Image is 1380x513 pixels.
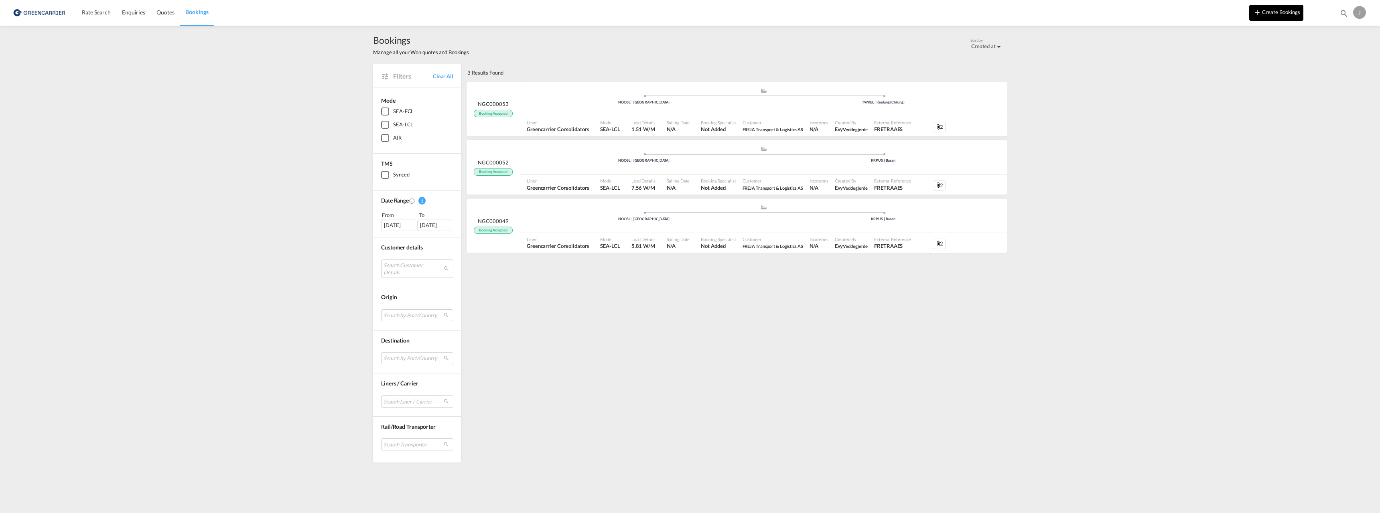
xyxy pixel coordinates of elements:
[600,120,620,126] span: Mode
[122,9,145,16] span: Enquiries
[667,178,690,184] span: Sailing Date
[810,236,828,242] span: Incoterms
[381,293,453,301] div: Origin
[933,122,946,132] div: 2
[418,211,454,219] div: To
[701,184,736,191] span: Not Added
[874,120,911,126] span: External Reference
[467,140,1007,195] div: NGC000052 Booking Accepted assets/icons/custom/ship-fill.svgassets/icons/custom/roll-o-plane.svgP...
[1339,9,1348,21] div: icon-magnify
[667,120,690,126] span: Sailing Date
[600,242,620,249] span: SEA-LCL
[478,100,508,107] span: NGC000053
[381,211,453,231] span: From To [DATE][DATE]
[843,185,868,191] span: Veddegjerde
[381,160,393,167] span: TMS
[835,126,868,133] span: Evy Veddegjerde
[478,159,508,166] span: NGC000052
[935,124,942,130] md-icon: icon-attachment
[418,197,426,205] span: 1
[835,242,868,249] span: Evy Veddegjerde
[743,120,803,126] span: Customer
[935,241,942,247] md-icon: icon-attachment
[381,244,422,251] span: Customer details
[631,126,655,132] span: 1.51 W/M
[874,126,911,133] span: FRETRAAES
[764,217,1003,222] div: KRPUS | Busan
[764,100,1003,105] div: TWKEL | Keelung (Chilung)
[810,242,819,249] div: N/A
[381,197,409,204] span: Date Range
[381,337,410,344] span: Destination
[381,294,397,300] span: Origin
[970,37,983,43] span: Sort by
[935,182,942,189] md-icon: icon-attachment
[1252,7,1262,17] md-icon: icon-plus 400-fg
[82,9,111,16] span: Rate Search
[843,127,868,132] span: Veddegjerde
[381,121,453,129] md-checkbox: SEA-LCL
[1249,5,1303,21] button: icon-plus 400-fgCreate Bookings
[478,217,508,225] span: NGC000049
[381,337,453,345] div: Destination
[701,242,736,249] span: Not Added
[933,180,946,191] div: 2
[527,184,589,191] span: Greencarrier Consolidators
[381,379,453,387] div: Liners / Carrier
[393,72,433,81] span: Filters
[393,107,414,116] div: SEA-FCL
[810,126,819,133] div: N/A
[764,158,1003,163] div: KRPUS | Busan
[667,236,690,242] span: Sailing Date
[631,120,655,126] span: Load Details
[1339,9,1348,18] md-icon: icon-magnify
[600,126,620,133] span: SEA-LCL
[743,242,803,249] span: FREJA Transport & Logistics AS
[810,178,828,184] span: Incoterms
[874,242,911,249] span: FRETRAAES
[810,120,828,126] span: Incoterms
[631,178,655,184] span: Load Details
[701,126,736,133] span: Not Added
[1353,6,1366,19] div: J
[393,134,402,142] div: AIR
[835,184,868,191] span: Evy Veddegjerde
[667,242,690,249] span: N/A
[743,126,803,133] span: FREJA Transport & Logistics AS
[743,127,803,132] span: FREJA Transport & Logistics AS
[600,184,620,191] span: SEA-LCL
[381,97,396,104] span: Mode
[701,178,736,184] span: Booking Specialist
[810,184,819,191] div: N/A
[743,184,803,191] span: FREJA Transport & Logistics AS
[743,185,803,191] span: FREJA Transport & Logistics AS
[874,178,911,184] span: External Reference
[381,243,453,251] div: Customer details
[874,184,911,191] span: FRETRAAES
[631,243,655,249] span: 5.81 W/M
[381,380,418,387] span: Liners / Carrier
[474,168,512,176] span: Booking Accepted
[667,126,690,133] span: N/A
[631,185,655,191] span: 7.56 W/M
[393,121,413,129] div: SEA-LCL
[759,205,769,209] md-icon: assets/icons/custom/ship-fill.svg
[701,236,736,242] span: Booking Specialist
[474,227,512,234] span: Booking Accepted
[373,34,469,47] span: Bookings
[527,178,589,184] span: Liner
[527,242,589,249] span: Greencarrier Consolidators
[373,49,469,56] span: Manage all your Won quotes and Bookings
[417,219,451,231] div: [DATE]
[381,219,415,231] div: [DATE]
[631,236,655,242] span: Load Details
[527,236,589,242] span: Liner
[524,217,764,222] div: NOOSL | [GEOGRAPHIC_DATA]
[843,243,868,249] span: Veddegjerde
[759,89,769,93] md-icon: assets/icons/custom/ship-fill.svg
[409,198,415,204] md-icon: Created On
[467,199,1007,253] div: NGC000049 Booking Accepted assets/icons/custom/ship-fill.svgassets/icons/custom/roll-o-plane.svgP...
[933,239,946,249] div: 2
[701,120,736,126] span: Booking Specialist
[467,64,503,81] div: 3 Results Found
